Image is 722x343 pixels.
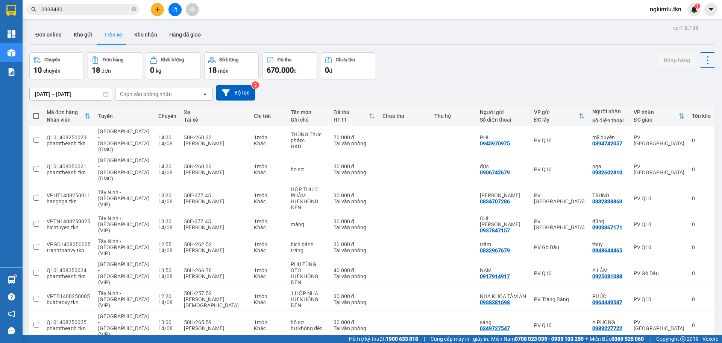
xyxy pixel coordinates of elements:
[161,57,184,63] div: Khối lượng
[68,26,98,44] button: Kho gửi
[158,113,176,119] div: Chuyến
[254,267,284,273] div: 1 món
[102,68,111,74] span: đơn
[634,221,684,227] div: PV Q10
[267,66,294,75] span: 670.000
[98,26,128,44] button: Trên xe
[43,106,94,126] th: Toggle SortBy
[530,106,589,126] th: Toggle SortBy
[8,68,15,76] img: solution-icon
[184,140,246,146] div: [PERSON_NAME]
[219,57,238,63] div: Số lượng
[634,319,684,331] div: PV [GEOGRAPHIC_DATA]
[158,192,176,198] div: 13:20
[158,224,176,230] div: 14/08
[534,296,585,302] div: PV Trảng Bàng
[278,57,291,63] div: Đã thu
[47,117,85,123] div: Nhân viên
[334,140,375,146] div: Tại văn phòng
[44,57,60,63] div: Chuyến
[336,57,355,63] div: Chưa thu
[88,52,142,79] button: Đơn hàng18đơn
[29,52,84,79] button: Chuyến10chuyến
[158,293,176,299] div: 12:20
[434,113,473,119] div: Thu hộ
[592,192,626,198] div: TRUNG
[634,244,684,250] div: PV Q10
[291,296,326,308] div: HƯ KHÔNG ĐỀN
[334,169,375,175] div: Tại văn phòng
[515,336,584,342] strong: 0708 023 035 - 0935 103 250
[184,192,246,198] div: 50E-077.45
[291,186,326,198] div: HỘP THỰC PHẨM
[184,273,246,279] div: [PERSON_NAME]
[103,57,123,63] div: Đơn hàng
[658,53,696,67] button: Nhập hàng
[184,290,246,296] div: 50H-257.52
[480,140,510,146] div: 0945970975
[291,198,326,210] div: HƯ KHÔNG ĐỀN
[47,293,91,299] div: VPTB1408250005
[98,215,149,233] span: Tây Ninh - [GEOGRAPHIC_DATA] (VIP)
[155,7,160,12] span: plus
[334,267,375,273] div: 40.000 đ
[592,108,626,114] div: Người nhận
[158,319,176,325] div: 13:00
[184,319,246,325] div: 50H-265.59
[158,241,176,247] div: 12:55
[691,6,698,13] img: icon-new-feature
[184,218,246,224] div: 50E-077.45
[334,117,369,123] div: HTTT
[592,319,626,325] div: A PHONG
[158,267,176,273] div: 13:50
[8,293,15,300] span: question-circle
[151,3,164,16] button: plus
[334,293,375,299] div: 30.000 đ
[47,319,91,325] div: Q101408250025
[254,134,284,140] div: 1 món
[334,224,375,230] div: Tại văn phòng
[692,221,711,227] div: 0
[592,293,626,299] div: PHÚC
[158,163,176,169] div: 14:20
[334,325,375,331] div: Tại văn phòng
[158,273,176,279] div: 14/08
[8,49,15,57] img: warehouse-icon
[47,134,91,140] div: Q101408250023
[47,247,91,253] div: tranhthaovy.tkn
[592,218,626,224] div: dũng
[43,68,61,74] span: chuyến
[680,336,686,341] span: copyright
[692,166,711,172] div: 0
[480,299,510,305] div: 0938381698
[321,52,375,79] button: Chưa thu0đ
[592,267,626,273] div: A LÂM
[424,335,425,343] span: |
[491,335,584,343] span: Miền Nam
[480,163,526,169] div: đức
[534,244,585,250] div: PV Gò Dầu
[291,273,326,285] div: HƯ KHÔNG ĐỀN
[184,109,246,115] div: Xe
[184,169,246,175] div: [PERSON_NAME]
[184,163,246,169] div: 50H-260.32
[334,241,375,247] div: 30.000 đ
[186,3,199,16] button: aim
[592,198,622,204] div: 0332838863
[592,169,622,175] div: 0932602810
[692,113,711,119] div: Tồn kho
[254,113,284,119] div: Chi tiết
[692,322,711,328] div: 0
[254,319,284,325] div: 1 món
[291,143,326,149] div: HKD
[146,52,200,79] button: Khối lượng0kg
[534,322,585,328] div: PV Q10
[158,169,176,175] div: 14/08
[334,109,369,115] div: Đã thu
[158,299,176,305] div: 14/08
[47,325,91,331] div: phamtheanh.tkn
[334,218,375,224] div: 30.000 đ
[480,215,526,227] div: CHỊ TRINH
[534,109,579,115] div: VP gửi
[254,198,284,204] div: Khác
